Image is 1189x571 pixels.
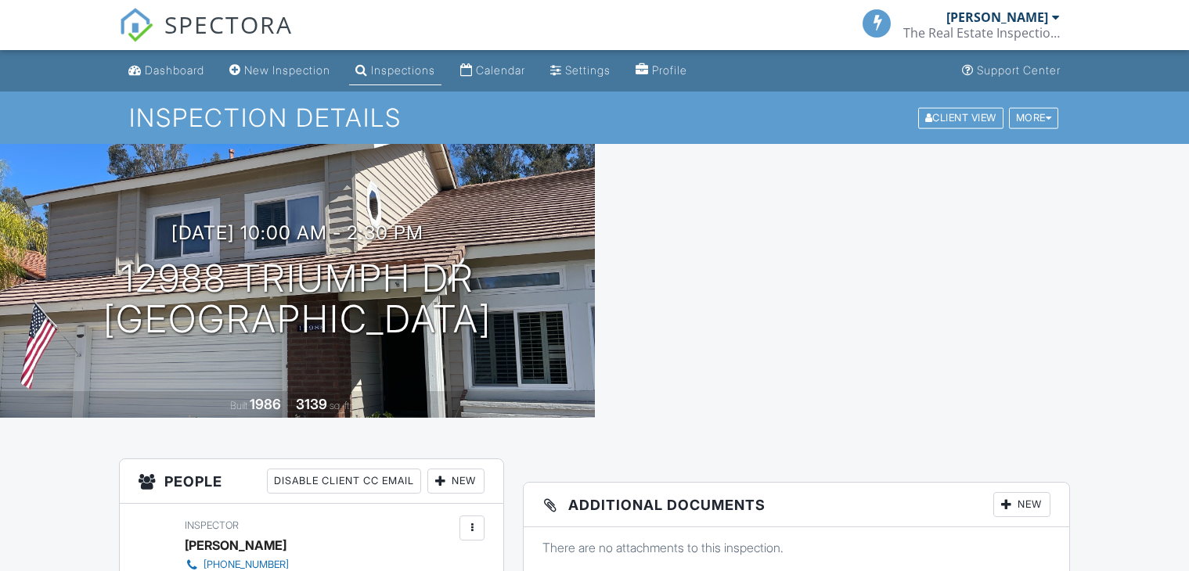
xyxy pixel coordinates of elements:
[120,459,503,504] h3: People
[956,56,1067,85] a: Support Center
[1009,107,1059,128] div: More
[349,56,441,85] a: Inspections
[330,400,351,411] span: sq. ft.
[230,400,247,411] span: Built
[629,56,694,85] a: Profile
[977,63,1061,77] div: Support Center
[918,107,1003,128] div: Client View
[185,519,239,531] span: Inspector
[164,8,293,41] span: SPECTORA
[244,63,330,77] div: New Inspection
[267,469,421,494] div: Disable Client CC Email
[652,63,687,77] div: Profile
[119,21,293,54] a: SPECTORA
[454,56,531,85] a: Calendar
[946,9,1048,25] div: [PERSON_NAME]
[993,492,1050,517] div: New
[371,63,435,77] div: Inspections
[476,63,525,77] div: Calendar
[917,111,1007,123] a: Client View
[223,56,337,85] a: New Inspection
[122,56,211,85] a: Dashboard
[903,25,1060,41] div: The Real Estate Inspection Company
[296,396,327,412] div: 3139
[250,396,281,412] div: 1986
[119,8,153,42] img: The Best Home Inspection Software - Spectora
[171,222,423,243] h3: [DATE] 10:00 am - 2:30 pm
[542,539,1050,556] p: There are no attachments to this inspection.
[103,258,492,341] h1: 12988 Triumph Dr [GEOGRAPHIC_DATA]
[145,63,204,77] div: Dashboard
[427,469,485,494] div: New
[185,533,286,557] div: [PERSON_NAME]
[544,56,617,85] a: Settings
[204,558,289,571] div: [PHONE_NUMBER]
[524,483,1069,527] h3: Additional Documents
[129,104,1061,131] h1: Inspection Details
[565,63,611,77] div: Settings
